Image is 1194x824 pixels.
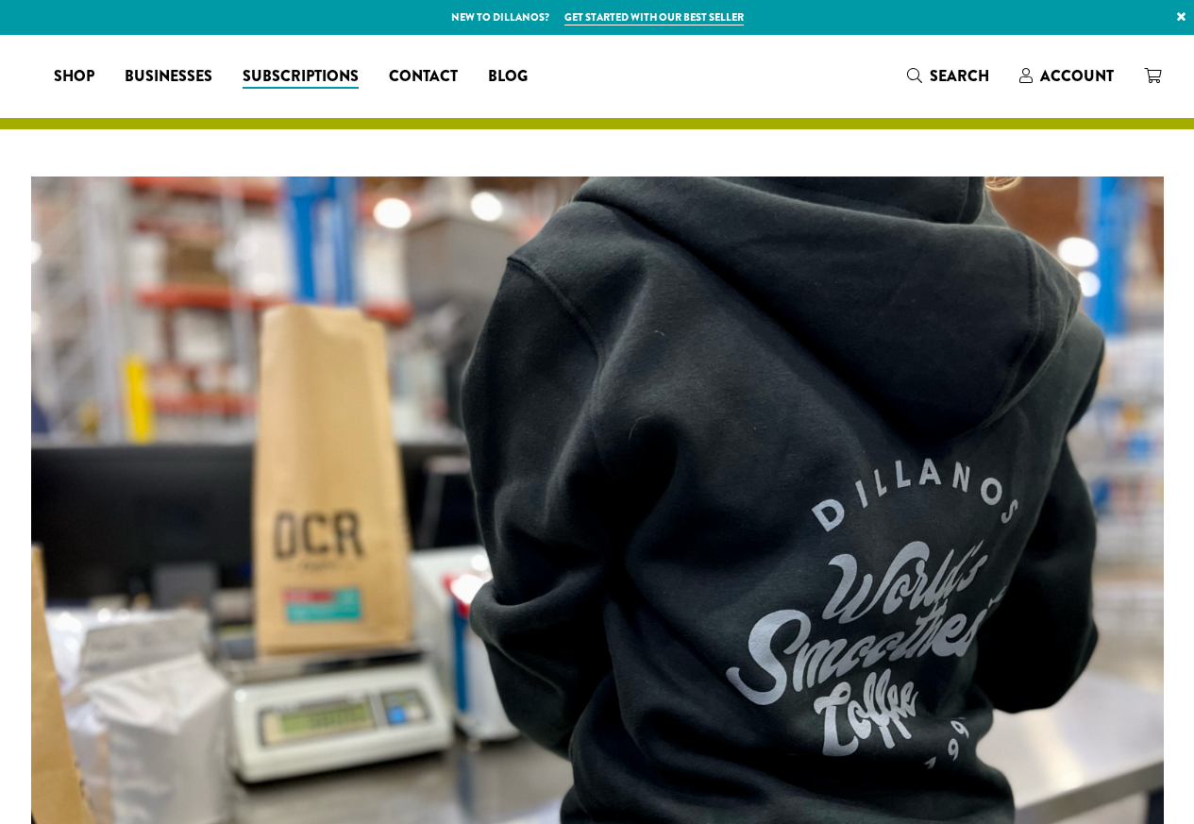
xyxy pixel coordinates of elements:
a: Shop [39,61,109,92]
span: Businesses [125,65,212,89]
a: Get started with our best seller [564,9,744,25]
span: Account [1040,65,1114,87]
a: Search [892,60,1004,92]
span: Contact [389,65,458,89]
span: Search [930,65,989,87]
span: Shop [54,65,94,89]
span: Subscriptions [243,65,359,89]
span: Blog [488,65,528,89]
